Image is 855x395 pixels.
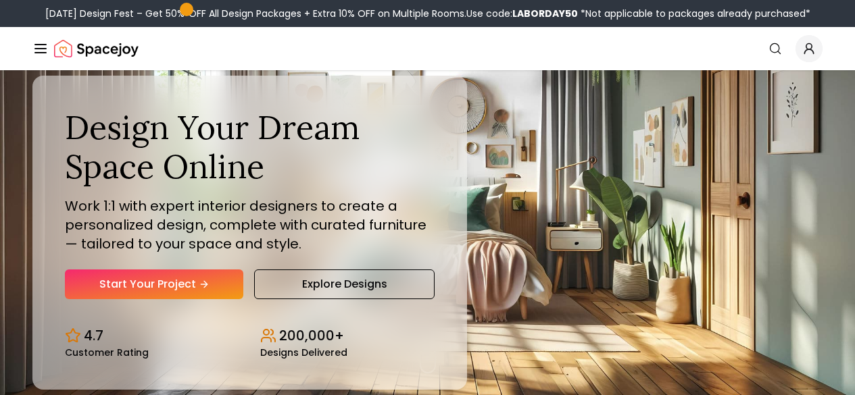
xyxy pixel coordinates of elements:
p: 4.7 [84,326,103,345]
small: Designs Delivered [260,348,347,357]
div: [DATE] Design Fest – Get 50% OFF All Design Packages + Extra 10% OFF on Multiple Rooms. [45,7,810,20]
span: Use code: [466,7,578,20]
p: Work 1:1 with expert interior designers to create a personalized design, complete with curated fu... [65,196,435,253]
small: Customer Rating [65,348,149,357]
nav: Global [32,27,823,70]
a: Explore Designs [254,269,434,299]
img: Spacejoy Logo [54,35,139,62]
b: LABORDAY50 [512,7,578,20]
span: *Not applicable to packages already purchased* [578,7,810,20]
a: Start Your Project [65,269,243,299]
p: 200,000+ [279,326,344,345]
h1: Design Your Dream Space Online [65,108,435,186]
a: Spacejoy [54,35,139,62]
div: Design stats [65,315,435,357]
